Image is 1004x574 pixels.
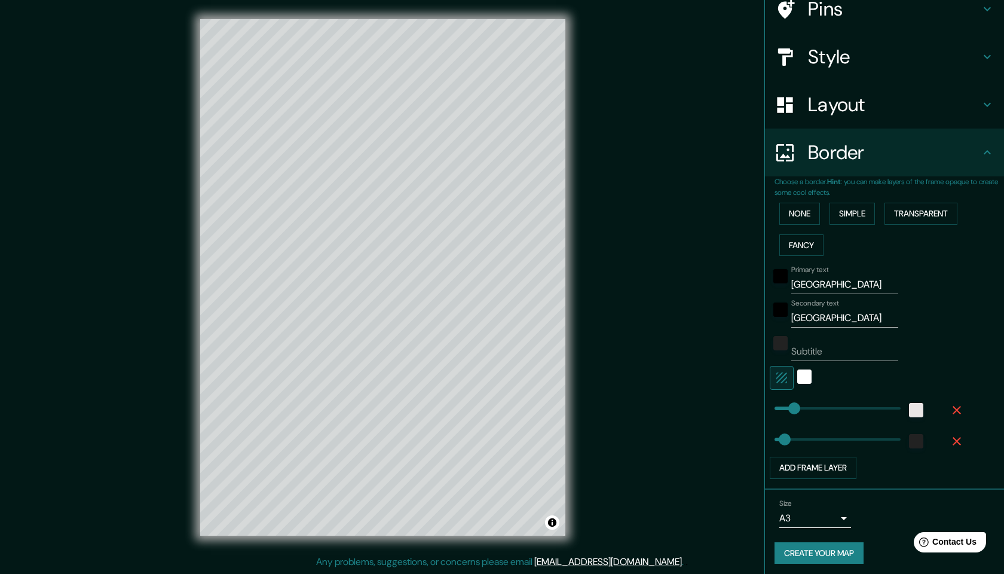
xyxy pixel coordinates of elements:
button: black [773,269,788,283]
div: . [684,555,685,569]
button: Toggle attribution [545,515,559,530]
button: color-EAE6E6 [909,403,923,417]
button: black [773,303,788,317]
label: Secondary text [791,298,839,309]
div: . [685,555,688,569]
button: color-222222 [773,336,788,350]
div: Style [765,33,1004,81]
button: Simple [829,203,875,225]
b: Hint [827,177,841,187]
button: Fancy [779,234,824,257]
div: Layout [765,81,1004,129]
a: [EMAIL_ADDRESS][DOMAIN_NAME] [534,555,682,568]
div: Border [765,129,1004,176]
label: Size [779,498,792,508]
button: Add frame layer [770,457,856,479]
p: Choose a border. : you can make layers of the frame opaque to create some cool effects. [775,176,1004,198]
h4: Layout [808,93,980,117]
div: A3 [779,509,851,528]
button: Transparent [884,203,957,225]
button: None [779,203,820,225]
button: white [797,370,812,384]
h4: Border [808,141,980,164]
label: Primary text [791,265,828,275]
button: color-222222 [909,434,923,448]
button: Create your map [775,542,864,564]
iframe: Help widget launcher [898,527,991,561]
h4: Style [808,45,980,69]
p: Any problems, suggestions, or concerns please email . [316,555,684,569]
